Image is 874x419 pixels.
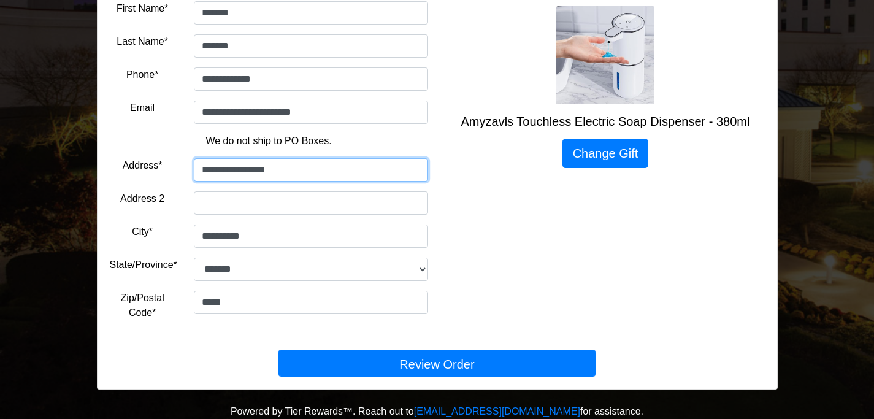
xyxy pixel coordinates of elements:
[110,258,177,272] label: State/Province*
[562,139,649,168] a: Change Gift
[231,406,643,417] span: Powered by Tier Rewards™. Reach out to for assistance.
[130,101,155,115] label: Email
[278,350,596,377] button: Review Order
[123,158,163,173] label: Address*
[132,225,153,239] label: City*
[119,134,419,148] p: We do not ship to PO Boxes.
[447,114,765,129] h5: Amyzavls Touchless Electric Soap Dispenser - 380ml
[556,6,654,104] img: Amyzavls Touchless Electric Soap Dispenser - 380ml
[120,191,164,206] label: Address 2
[414,406,580,417] a: [EMAIL_ADDRESS][DOMAIN_NAME]
[117,34,168,49] label: Last Name*
[117,1,168,16] label: First Name*
[126,67,159,82] label: Phone*
[110,291,175,320] label: Zip/Postal Code*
